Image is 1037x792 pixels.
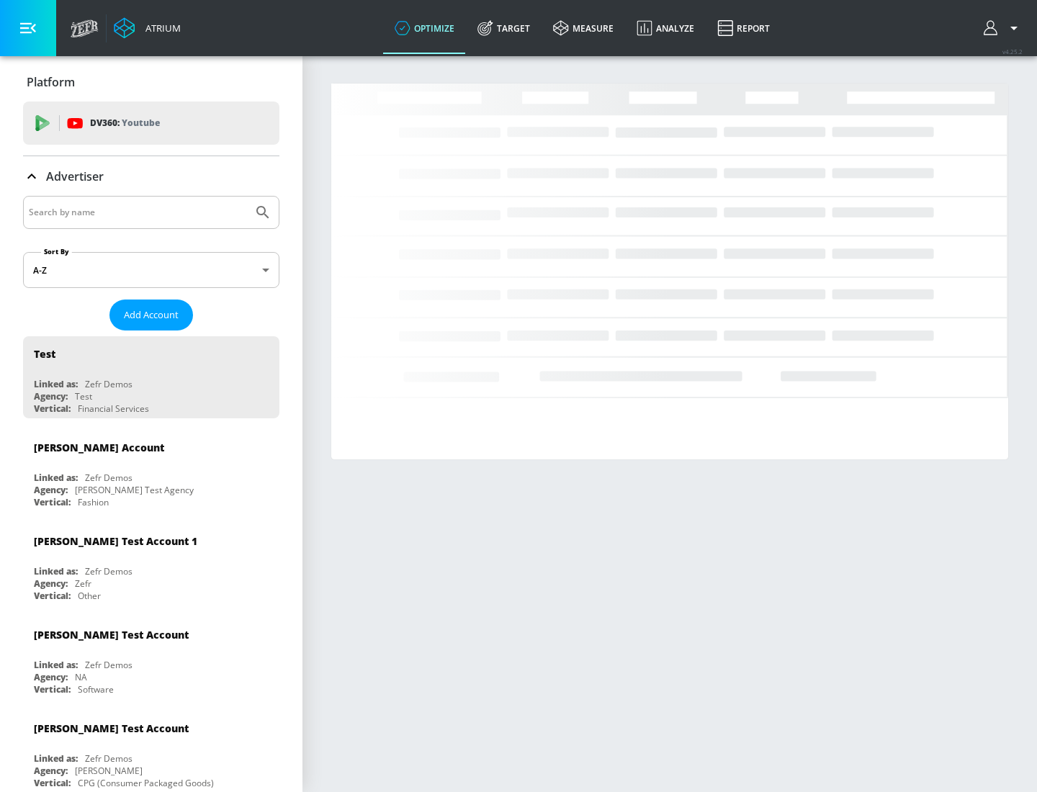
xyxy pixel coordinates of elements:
a: optimize [383,2,466,54]
p: Platform [27,74,75,90]
div: Other [78,590,101,602]
div: Vertical: [34,590,71,602]
input: Search by name [29,203,247,222]
div: [PERSON_NAME] Test AccountLinked as:Zefr DemosAgency:NAVertical:Software [23,617,279,699]
div: Linked as: [34,565,78,577]
span: v 4.25.2 [1002,48,1023,55]
div: CPG (Consumer Packaged Goods) [78,777,214,789]
div: Vertical: [34,402,71,415]
button: Add Account [109,300,193,330]
div: Test [75,390,92,402]
div: Agency: [34,671,68,683]
div: [PERSON_NAME] Account [34,441,164,454]
div: Advertiser [23,156,279,197]
div: Fashion [78,496,109,508]
p: Youtube [122,115,160,130]
div: Agency: [34,577,68,590]
div: Linked as: [34,752,78,765]
div: Zefr Demos [85,472,133,484]
div: Linked as: [34,472,78,484]
div: Agency: [34,765,68,777]
div: Agency: [34,484,68,496]
div: TestLinked as:Zefr DemosAgency:TestVertical:Financial Services [23,336,279,418]
a: Target [466,2,542,54]
div: Atrium [140,22,181,35]
div: Software [78,683,114,696]
div: Financial Services [78,402,149,415]
div: Zefr Demos [85,659,133,671]
div: Linked as: [34,378,78,390]
div: [PERSON_NAME] Test Account 1 [34,534,197,548]
a: Report [706,2,781,54]
div: Zefr Demos [85,565,133,577]
p: DV360: [90,115,160,131]
div: [PERSON_NAME] Test Agency [75,484,194,496]
div: Vertical: [34,496,71,508]
div: DV360: Youtube [23,102,279,145]
a: Analyze [625,2,706,54]
div: [PERSON_NAME] Test Account [34,628,189,642]
div: Test [34,347,55,361]
div: NA [75,671,87,683]
div: [PERSON_NAME] AccountLinked as:Zefr DemosAgency:[PERSON_NAME] Test AgencyVertical:Fashion [23,430,279,512]
div: Vertical: [34,683,71,696]
div: Zefr Demos [85,752,133,765]
div: Agency: [34,390,68,402]
div: Zefr [75,577,91,590]
div: Zefr Demos [85,378,133,390]
div: [PERSON_NAME] [75,765,143,777]
a: measure [542,2,625,54]
div: Platform [23,62,279,102]
div: [PERSON_NAME] Test Account [34,721,189,735]
div: [PERSON_NAME] Test Account 1Linked as:Zefr DemosAgency:ZefrVertical:Other [23,523,279,606]
p: Advertiser [46,168,104,184]
div: Linked as: [34,659,78,671]
div: Vertical: [34,777,71,789]
a: Atrium [114,17,181,39]
span: Add Account [124,307,179,323]
label: Sort By [41,247,72,256]
div: A-Z [23,252,279,288]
